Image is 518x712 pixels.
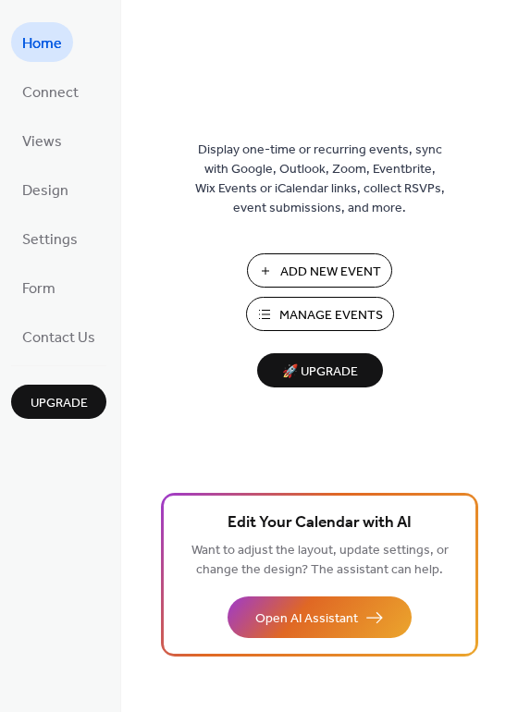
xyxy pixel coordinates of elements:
[246,297,394,331] button: Manage Events
[11,71,90,111] a: Connect
[255,609,358,629] span: Open AI Assistant
[22,275,55,303] span: Form
[22,128,62,156] span: Views
[11,120,73,160] a: Views
[247,253,392,288] button: Add New Event
[11,385,106,419] button: Upgrade
[11,316,106,356] a: Contact Us
[22,30,62,58] span: Home
[257,353,383,387] button: 🚀 Upgrade
[191,538,449,583] span: Want to adjust the layout, update settings, or change the design? The assistant can help.
[11,218,89,258] a: Settings
[228,510,412,536] span: Edit Your Calendar with AI
[279,306,383,325] span: Manage Events
[195,141,445,218] span: Display one-time or recurring events, sync with Google, Outlook, Zoom, Eventbrite, Wix Events or ...
[11,267,67,307] a: Form
[268,360,372,385] span: 🚀 Upgrade
[22,177,68,205] span: Design
[11,22,73,62] a: Home
[228,596,412,638] button: Open AI Assistant
[22,324,95,352] span: Contact Us
[22,226,78,254] span: Settings
[280,263,381,282] span: Add New Event
[22,79,79,107] span: Connect
[31,394,88,413] span: Upgrade
[11,169,80,209] a: Design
